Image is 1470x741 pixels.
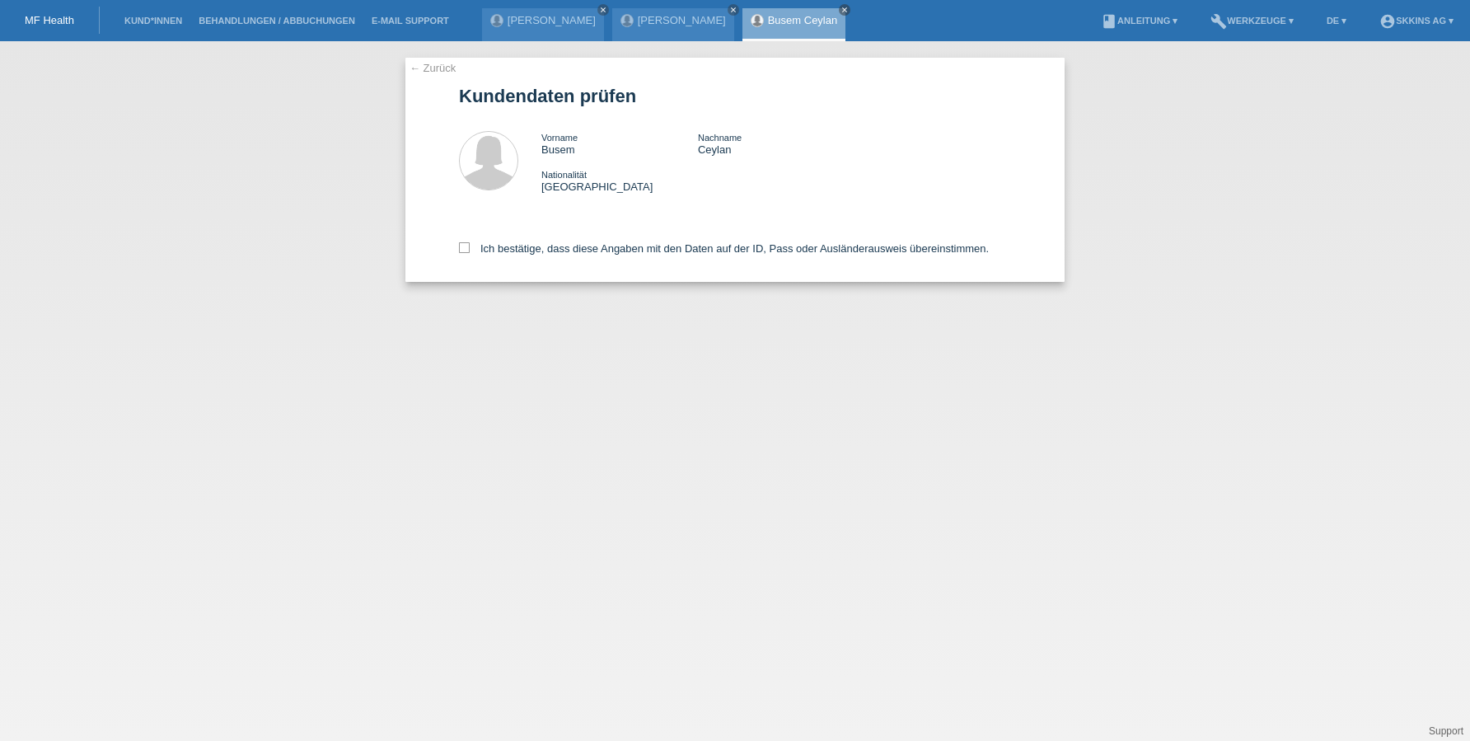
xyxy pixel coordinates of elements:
[1101,13,1117,30] i: book
[116,16,190,26] a: Kund*innen
[541,170,587,180] span: Nationalität
[1210,13,1227,30] i: build
[1429,725,1463,737] a: Support
[1371,16,1462,26] a: account_circleSKKINS AG ▾
[1379,13,1396,30] i: account_circle
[729,6,737,14] i: close
[363,16,457,26] a: E-Mail Support
[1202,16,1302,26] a: buildWerkzeuge ▾
[839,4,850,16] a: close
[698,133,742,143] span: Nachname
[459,86,1011,106] h1: Kundendaten prüfen
[541,131,698,156] div: Busem
[728,4,739,16] a: close
[638,14,726,26] a: [PERSON_NAME]
[1093,16,1186,26] a: bookAnleitung ▾
[541,168,698,193] div: [GEOGRAPHIC_DATA]
[599,6,607,14] i: close
[698,131,854,156] div: Ceylan
[1318,16,1355,26] a: DE ▾
[768,14,838,26] a: Busem Ceylan
[25,14,74,26] a: MF Health
[597,4,609,16] a: close
[190,16,363,26] a: Behandlungen / Abbuchungen
[508,14,596,26] a: [PERSON_NAME]
[541,133,578,143] span: Vorname
[840,6,849,14] i: close
[459,242,989,255] label: Ich bestätige, dass diese Angaben mit den Daten auf der ID, Pass oder Ausländerausweis übereinsti...
[410,62,456,74] a: ← Zurück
